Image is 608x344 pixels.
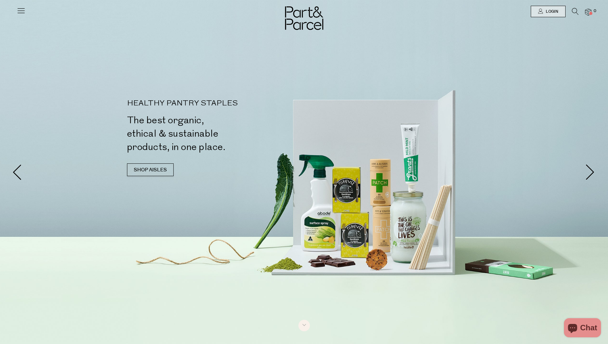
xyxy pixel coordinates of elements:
a: 0 [585,9,591,15]
a: SHOP AISLES [127,163,174,176]
span: 0 [592,8,598,14]
a: Login [531,6,566,17]
img: Part&Parcel [285,6,323,30]
inbox-online-store-chat: Shopify online store chat [562,318,603,339]
span: Login [544,9,558,14]
h2: The best organic, ethical & sustainable products, in one place. [127,114,307,154]
p: HEALTHY PANTRY STAPLES [127,100,307,107]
